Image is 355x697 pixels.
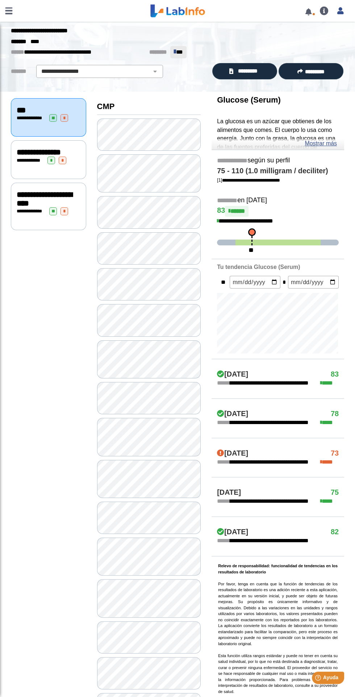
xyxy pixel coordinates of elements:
h5: en [DATE] [217,196,339,205]
p: Por favor, tenga en cuenta que la función de tendencias de los resultados de laboratorio es una a... [218,563,338,694]
b: Relevo de responsabilidad: funcionalidad de tendencias en los resultados de laboratorio [218,564,338,574]
h4: 83 [331,370,339,379]
h4: [DATE] [217,370,248,379]
h4: 73 [331,449,339,458]
p: La glucosa es un azúcar que obtienes de los alimentos que comes. El cuerpo lo usa como energía. J... [217,117,339,221]
h4: [DATE] [217,449,248,458]
b: Tu tendencia Glucose (Serum) [217,264,300,270]
a: Mostrar más [305,139,337,148]
h4: 78 [331,410,339,418]
h4: 82 [331,528,339,536]
h5: según su perfil [217,157,339,165]
h4: 75 - 110 (1.0 milligram / deciliter) [217,167,339,175]
input: mm/dd/yyyy [230,276,280,289]
h4: 75 [331,488,339,497]
iframe: Help widget launcher [291,669,347,689]
b: Glucose (Serum) [217,95,281,104]
h4: [DATE] [217,528,248,536]
b: CMP [97,102,115,111]
a: [1] [217,177,280,183]
h4: [DATE] [217,410,248,418]
h4: 83 [217,206,339,217]
h4: [DATE] [217,488,241,497]
input: mm/dd/yyyy [288,276,339,289]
